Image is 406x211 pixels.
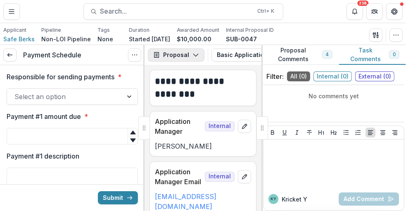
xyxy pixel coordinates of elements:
p: Awarded Amount [177,26,219,34]
button: Search... [83,3,283,20]
button: Proposal [148,48,204,62]
button: Underline [280,128,290,138]
p: None [97,35,113,43]
button: Submit [98,191,138,204]
p: Kricket Y [282,195,307,204]
p: Non-LOI Pipeline [41,35,91,43]
p: Tags [97,26,110,34]
button: Bold [268,128,278,138]
p: Duration [129,26,150,34]
button: Strike [304,128,314,138]
p: Payment #1 description [7,151,79,161]
span: External ( 0 ) [355,71,394,81]
button: Heading 2 [329,128,339,138]
button: edit [238,120,251,133]
p: [PERSON_NAME] [155,141,251,151]
p: Filter: [266,71,284,81]
button: Task Comments [339,45,406,65]
p: Application Manager [155,116,202,136]
p: Internal Proposal ID [226,26,274,34]
button: Add Comment [339,192,399,206]
p: Started [DATE] [129,35,170,43]
button: Toggle Menu [3,3,20,20]
p: Applicant [3,26,26,34]
p: Pipeline [41,26,61,34]
h3: Payment Schedule [23,51,81,59]
button: Align Center [378,128,388,138]
p: Payment #1 amount due [7,111,81,121]
button: Proposal Comments [261,45,339,65]
button: Partners [366,3,383,20]
div: Kricket Yetter [271,197,276,201]
span: 4 [326,52,329,57]
button: Notifications [347,3,363,20]
p: No comments yet [266,92,401,100]
p: $10,000.00 [177,35,211,43]
button: edit [238,170,251,183]
button: Get Help [386,3,403,20]
span: 0 [393,52,396,57]
p: SUB-0047 [226,35,257,43]
button: Options [128,48,141,62]
button: Ordered List [353,128,363,138]
a: Safe Berks [3,35,35,43]
button: Basic Application [211,48,293,62]
span: All ( 0 ) [287,71,310,81]
div: 238 [358,0,369,6]
span: Internal ( 0 ) [313,71,352,81]
button: Italicize [292,128,302,138]
p: Application Manager Email [155,167,202,187]
span: Search... [100,7,253,15]
span: Internal [205,121,235,131]
p: Responsible for sending payments [7,72,114,82]
div: Ctrl + K [256,7,276,16]
a: [EMAIL_ADDRESS][DOMAIN_NAME] [155,192,216,211]
button: Align Left [366,128,375,138]
button: Align Right [390,128,400,138]
button: Heading 1 [316,128,326,138]
span: Internal [205,172,235,182]
button: Bullet List [341,128,351,138]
